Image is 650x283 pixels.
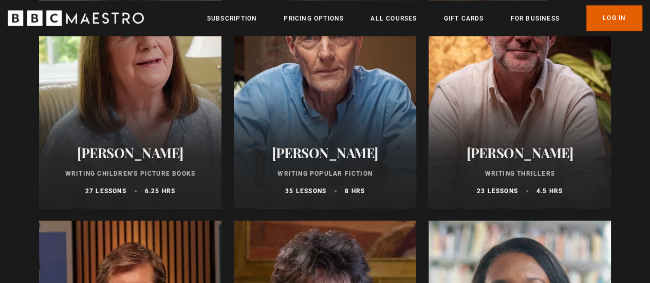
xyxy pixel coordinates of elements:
a: Subscription [207,13,257,24]
p: 8 hrs [345,186,365,196]
p: 4.5 hrs [536,186,563,196]
p: 23 lessons [477,186,518,196]
p: Writing Children's Picture Books [51,169,209,178]
nav: Primary [207,5,642,31]
a: Gift Cards [443,13,484,24]
p: 6.25 hrs [145,186,176,196]
p: Writing Popular Fiction [246,169,404,178]
p: 35 lessons [285,186,326,196]
svg: BBC Maestro [8,10,144,26]
h2: [PERSON_NAME] [246,145,404,161]
p: Writing Thrillers [441,169,599,178]
p: 27 lessons [85,186,126,196]
h2: [PERSON_NAME] [51,145,209,161]
a: Log In [586,5,642,31]
a: Pricing Options [284,13,344,24]
a: For business [510,13,559,24]
a: All Courses [370,13,417,24]
h2: [PERSON_NAME] [441,145,599,161]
